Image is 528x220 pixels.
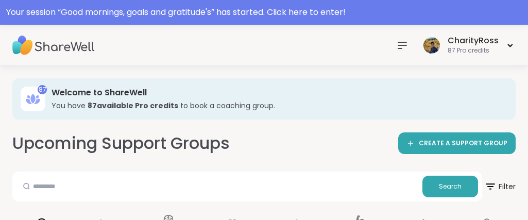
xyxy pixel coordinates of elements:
b: 87 available Pro credit s [88,100,178,111]
div: Your session “ Good mornings, goals and gratitude's ” has started. Click here to enter! [6,6,522,19]
span: Search [439,182,462,191]
div: 87 [38,85,47,94]
h3: Welcome to ShareWell [52,87,501,98]
span: CREATE A SUPPORT GROUP [419,139,507,148]
div: CharityRoss [448,35,499,46]
button: Filter [484,172,516,201]
h2: Upcoming Support Groups [12,132,230,155]
h3: You have to book a coaching group. [52,100,501,111]
button: Search [422,176,478,197]
img: CharityRoss [423,37,440,54]
div: 87 Pro credits [448,46,499,55]
img: ShareWell Nav Logo [12,27,95,63]
a: CREATE A SUPPORT GROUP [398,132,516,154]
span: Filter [484,174,516,199]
